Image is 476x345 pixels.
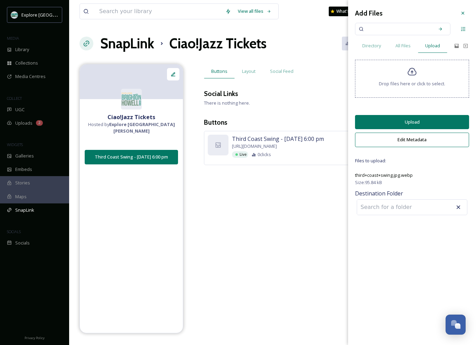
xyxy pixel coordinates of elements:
[355,133,469,147] button: Edit Metadata
[342,37,379,50] a: Analytics
[232,135,324,143] span: Third Coast Swing - [DATE] 6:00 pm
[355,172,413,178] span: third+coast+swing.jpg.webp
[15,240,30,246] span: Socials
[211,68,227,75] span: Buttons
[15,166,32,173] span: Embeds
[83,121,179,134] span: Hosted by
[85,150,178,164] button: Third Coast Swing - [DATE] 6:00 pm
[25,336,45,340] span: Privacy Policy
[15,180,30,186] span: Stories
[425,42,440,49] span: Upload
[357,200,433,215] input: Search for a folder
[7,96,22,101] span: COLLECT
[355,115,469,129] button: Upload
[15,193,27,200] span: Maps
[395,42,411,49] span: All Files
[100,33,154,54] a: SnapLink
[355,179,382,186] span: Size: 95.84 kB
[232,151,248,158] div: Live
[88,154,174,160] div: Third Coast Swing - [DATE] 6:00 pm
[7,36,19,41] span: MEDIA
[355,189,469,198] span: Destination Folder
[96,4,222,19] input: Search your library
[446,315,466,335] button: Open Chat
[362,42,381,49] span: Directory
[15,73,46,80] span: Media Centres
[342,37,375,50] button: Analytics
[15,153,34,159] span: Galleries
[169,33,267,54] h1: Ciao!Jazz Tickets
[21,11,116,18] span: Explore [GEOGRAPHIC_DATA][PERSON_NAME]
[234,4,275,18] a: View all files
[204,100,250,106] span: There is nothing here.
[204,117,466,127] h3: Buttons
[329,7,363,16] a: What's New
[204,89,238,99] h3: Social Links
[232,143,277,150] span: [URL][DOMAIN_NAME]
[258,151,271,158] span: 0 clicks
[36,120,43,126] div: 2
[7,142,23,147] span: WIDGETS
[270,68,293,75] span: Social Feed
[15,60,38,66] span: Collections
[121,89,142,109] img: 67e7af72-b6c8-455a-acf8-98e6fe1b68aa.avif
[108,113,155,121] strong: Ciao!Jazz Tickets
[109,121,175,134] strong: Explore [GEOGRAPHIC_DATA][PERSON_NAME]
[355,157,469,164] span: Files to upload:
[15,207,34,213] span: SnapLink
[355,8,383,18] h3: Add Files
[25,333,45,342] a: Privacy Policy
[15,120,32,126] span: Uploads
[15,106,25,113] span: UGC
[11,11,18,18] img: 67e7af72-b6c8-455a-acf8-98e6fe1b68aa.avif
[242,68,255,75] span: Layout
[7,229,21,234] span: SOCIALS
[15,46,29,53] span: Library
[379,80,445,87] span: Drop files here or click to select.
